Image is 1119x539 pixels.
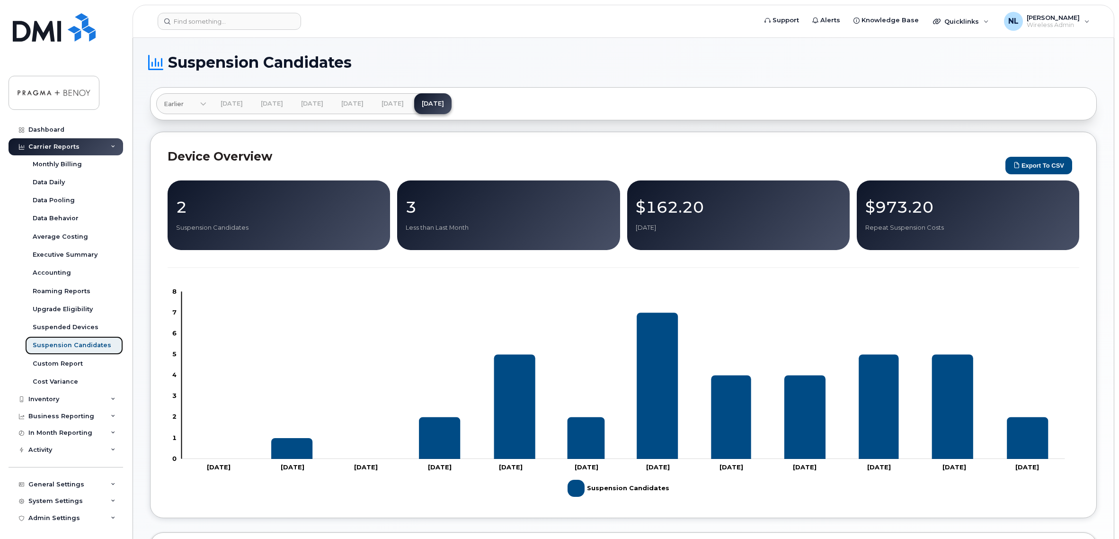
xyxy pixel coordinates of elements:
[172,287,177,295] tspan: 8
[354,463,378,471] tspan: [DATE]
[172,392,177,399] tspan: 3
[207,463,231,471] tspan: [DATE]
[281,463,304,471] tspan: [DATE]
[164,99,184,108] span: Earlier
[168,55,352,70] span: Suspension Candidates
[865,224,1071,232] p: Repeat Suspension Costs
[172,308,177,316] tspan: 7
[865,198,1071,216] p: $973.20
[156,93,206,114] a: Earlier
[636,198,841,216] p: $162.20
[568,476,669,501] g: Suspension Candidates
[406,224,611,232] p: Less than Last Month
[176,198,382,216] p: 2
[172,329,177,337] tspan: 6
[646,463,670,471] tspan: [DATE]
[176,224,382,232] p: Suspension Candidates
[575,463,598,471] tspan: [DATE]
[793,463,817,471] tspan: [DATE]
[374,93,411,114] a: [DATE]
[172,287,1065,501] g: Chart
[172,455,177,462] tspan: 0
[168,149,1001,163] h2: Device Overview
[172,350,177,358] tspan: 5
[1015,463,1039,471] tspan: [DATE]
[1005,157,1072,174] button: Export to CSV
[172,434,177,441] tspan: 1
[499,463,523,471] tspan: [DATE]
[213,93,250,114] a: [DATE]
[334,93,371,114] a: [DATE]
[293,93,331,114] a: [DATE]
[406,198,611,216] p: 3
[172,413,177,421] tspan: 2
[867,463,891,471] tspan: [DATE]
[253,93,291,114] a: [DATE]
[428,463,452,471] tspan: [DATE]
[414,93,452,114] a: [DATE]
[719,463,743,471] tspan: [DATE]
[172,371,177,378] tspan: 4
[636,224,841,232] p: [DATE]
[942,463,966,471] tspan: [DATE]
[568,476,669,501] g: Legend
